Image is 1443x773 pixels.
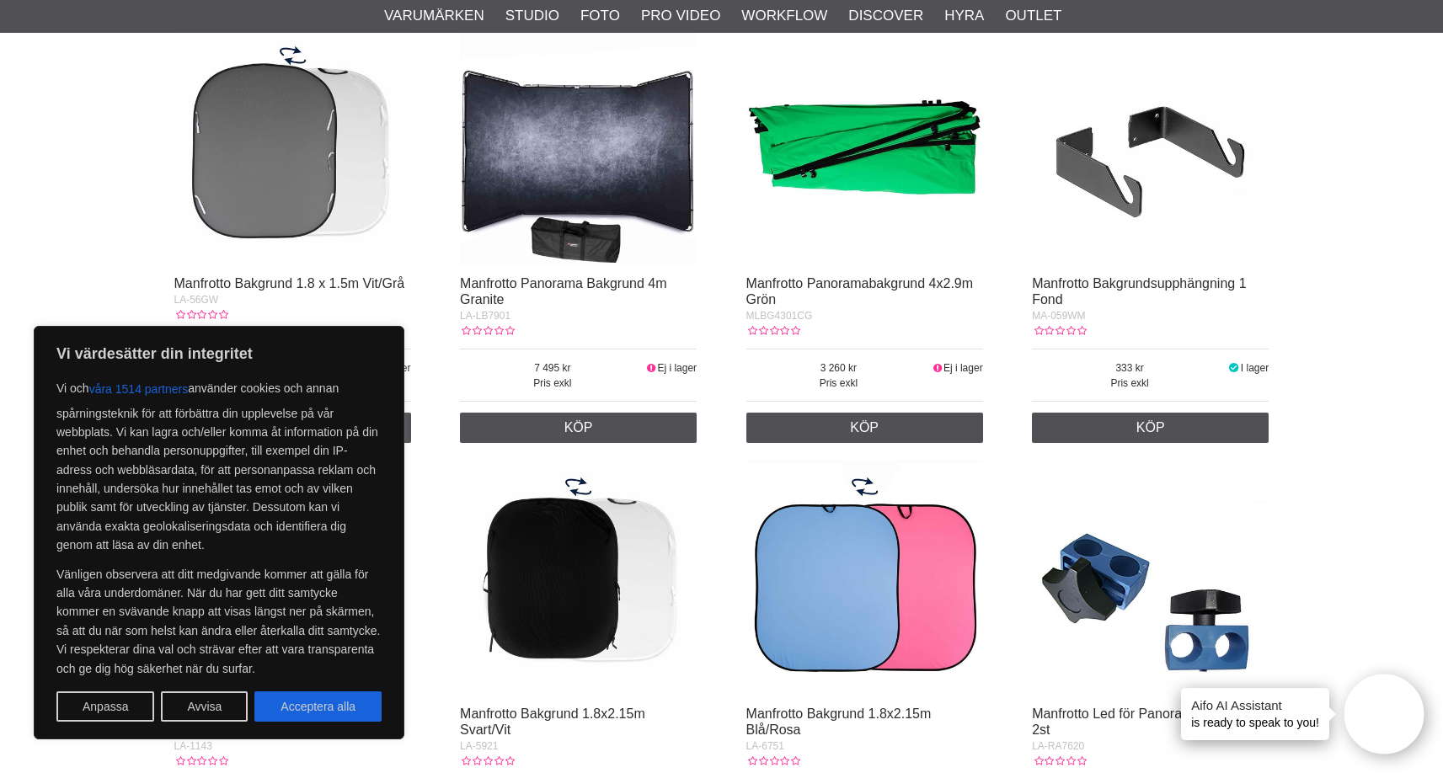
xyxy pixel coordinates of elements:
[460,29,697,265] img: Manfrotto Panorama Bakgrund 4m Granite
[944,5,984,27] a: Hyra
[56,691,154,722] button: Anpassa
[174,29,411,265] img: Manfrotto Bakgrund 1.8 x 1.5m Vit/Grå
[931,362,943,374] i: Ej i lager
[460,276,666,307] a: Manfrotto Panorama Bakgrund 4m Granite
[460,413,697,443] a: Köp
[657,362,697,374] span: Ej i lager
[1032,413,1269,443] a: Köp
[460,323,514,339] div: Kundbetyg: 0
[505,5,559,27] a: Studio
[254,691,382,722] button: Acceptera alla
[1032,754,1086,769] div: Kundbetyg: 0
[56,565,382,678] p: Vänligen observera att ditt medgivande kommer att gälla för alla våra underdomäner. När du har ge...
[746,323,800,339] div: Kundbetyg: 0
[746,276,973,307] a: Manfrotto Panoramabakgrund 4x2.9m Grön
[848,5,923,27] a: Discover
[1032,740,1084,752] span: LA-RA7620
[943,362,983,374] span: Ej i lager
[1191,696,1319,714] h4: Aifo AI Assistant
[641,5,720,27] a: Pro Video
[1032,29,1269,265] img: Manfrotto Bakgrundsupphängning 1 Fond
[1032,460,1269,696] img: Manfrotto Led för Panoramabakgrund 2st
[1032,310,1085,322] span: MA-059WM
[1032,323,1086,339] div: Kundbetyg: 0
[1005,5,1061,27] a: Outlet
[460,460,697,696] img: Manfrotto Bakgrund 1.8x2.15m Svart/Vit
[746,360,932,376] span: 3 260
[746,376,932,391] span: Pris exkl
[56,344,382,364] p: Vi värdesätter din integritet
[460,740,498,752] span: LA-5921
[1241,362,1269,374] span: I lager
[580,5,620,27] a: Foto
[460,376,645,391] span: Pris exkl
[746,740,784,752] span: LA-6751
[1032,360,1227,376] span: 333
[384,5,484,27] a: Varumärken
[174,294,219,306] span: LA-56GW
[746,413,983,443] a: Köp
[174,307,228,323] div: Kundbetyg: 0
[1032,376,1227,391] span: Pris exkl
[746,460,983,696] img: Manfrotto Bakgrund 1.8x2.15m Blå/Rosa
[746,310,813,322] span: MLBG4301CG
[1032,706,1257,737] a: Manfrotto Led för Panoramabakgrund 2st
[460,754,514,769] div: Kundbetyg: 0
[161,691,248,722] button: Avvisa
[746,29,983,265] img: Manfrotto Panoramabakgrund 4x2.9m Grön
[34,326,404,739] div: Vi värdesätter din integritet
[741,5,827,27] a: Workflow
[645,362,658,374] i: Ej i lager
[746,754,800,769] div: Kundbetyg: 0
[56,374,382,555] p: Vi och använder cookies och annan spårningsteknik för att förbättra din upplevelse på vår webbpla...
[1181,688,1329,740] div: is ready to speak to you!
[460,706,645,737] a: Manfrotto Bakgrund 1.8x2.15m Svart/Vit
[174,740,212,752] span: LA-1143
[174,754,228,769] div: Kundbetyg: 0
[460,360,645,376] span: 7 495
[746,706,932,737] a: Manfrotto Bakgrund 1.8x2.15m Blå/Rosa
[460,310,510,322] span: LA-LB7901
[89,374,189,404] button: våra 1514 partners
[174,276,405,291] a: Manfrotto Bakgrund 1.8 x 1.5m Vit/Grå
[1227,362,1241,374] i: I lager
[1032,276,1246,307] a: Manfrotto Bakgrundsupphängning 1 Fond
